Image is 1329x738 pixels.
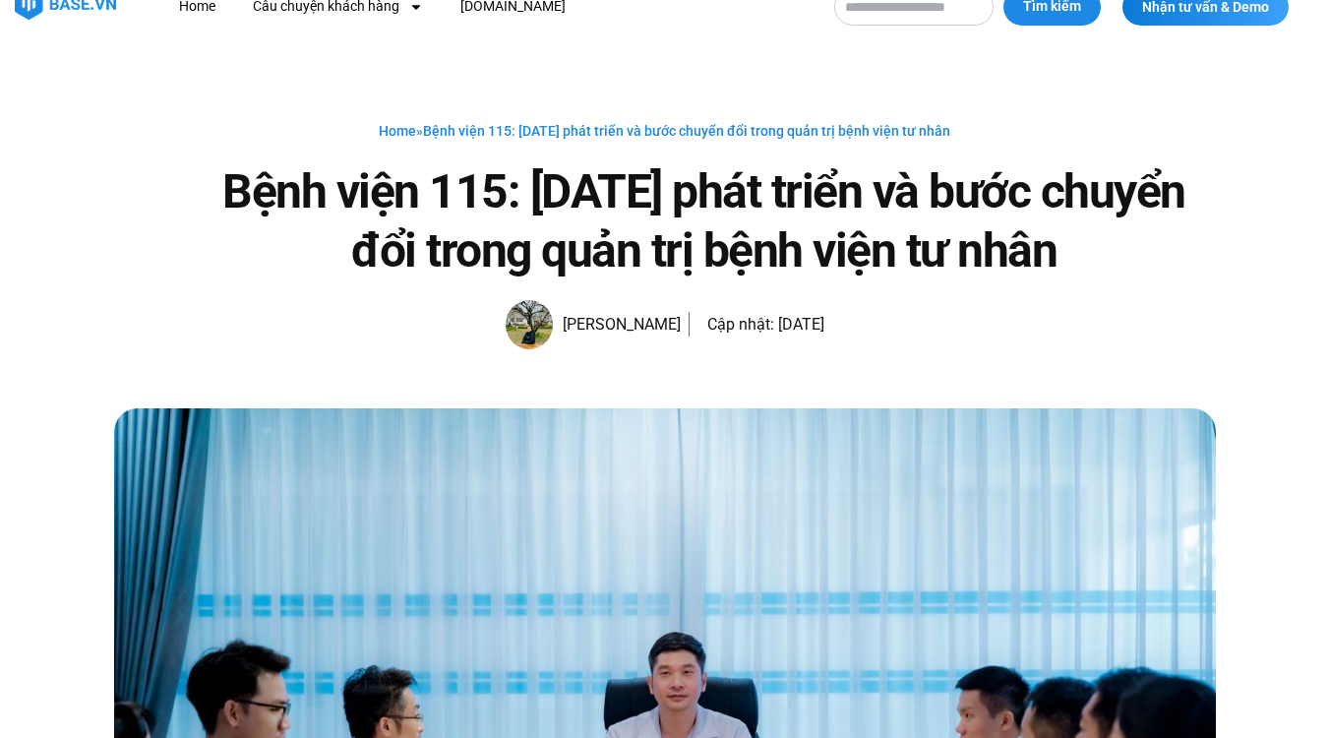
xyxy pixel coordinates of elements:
img: Picture of Đoàn Đức [506,300,553,349]
a: Picture of Đoàn Đức [PERSON_NAME] [506,300,681,349]
span: [PERSON_NAME] [553,311,681,338]
span: Bệnh viện 115: [DATE] phát triển và bước chuyển đổi trong quản trị bệnh viện tư nhân [423,123,950,139]
span: Cập nhật: [707,315,774,334]
span: » [379,123,950,139]
h1: Bệnh viện 115: [DATE] phát triển và bước chuyển đổi trong quản trị bệnh viện tư nhân [193,162,1216,280]
a: Home [379,123,416,139]
time: [DATE] [778,315,824,334]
